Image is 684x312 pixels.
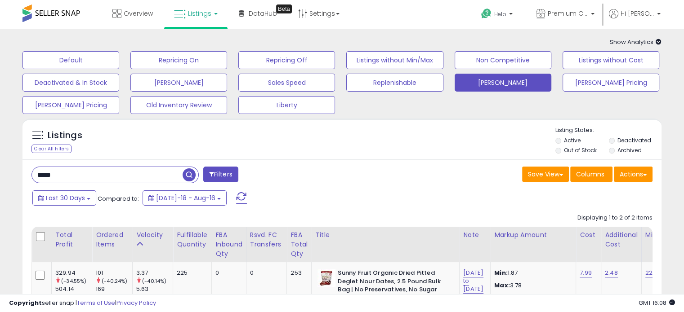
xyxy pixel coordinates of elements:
button: Sales Speed [238,74,335,92]
span: Help [494,10,506,18]
div: Markup Amount [494,230,572,240]
span: DataHub [249,9,277,18]
button: [PERSON_NAME] Pricing [22,96,119,114]
span: Hi [PERSON_NAME] [621,9,654,18]
div: Rsvd. FC Transfers [250,230,283,249]
div: 504.14 [55,285,92,293]
label: Archived [617,146,641,154]
span: Listings [188,9,211,18]
div: FBA inbound Qty [215,230,242,259]
button: [PERSON_NAME] Pricing [563,74,659,92]
span: Overview [124,9,153,18]
div: Additional Cost [605,230,638,249]
div: 169 [96,285,132,293]
button: [PERSON_NAME] [455,74,551,92]
div: 253 [291,269,304,277]
a: Privacy Policy [116,299,156,307]
a: [DATE] to [DATE] [463,268,483,294]
div: Fulfillable Quantity [177,230,208,249]
button: Filters [203,167,238,182]
strong: Min: [494,268,508,277]
span: Compared to: [98,194,139,203]
p: 1.87 [494,269,569,277]
button: Old Inventory Review [130,96,227,114]
div: seller snap | | [9,299,156,308]
p: Listing States: [555,126,662,135]
label: Active [564,136,581,144]
span: Columns [576,170,604,179]
span: Show Analytics [610,38,662,46]
div: 101 [96,269,132,277]
button: Repricing On [130,51,227,69]
strong: Copyright [9,299,42,307]
a: 7.99 [580,268,592,277]
div: Tooltip anchor [276,4,292,13]
div: Note [463,230,487,240]
a: Hi [PERSON_NAME] [609,9,661,29]
button: Listings without Cost [563,51,659,69]
button: Columns [570,167,612,182]
div: Total Profit [55,230,88,249]
button: Actions [614,167,653,182]
i: Get Help [481,8,492,19]
div: 225 [177,269,205,277]
div: Title [315,230,456,240]
button: Last 30 Days [32,190,96,206]
span: [DATE]-18 - Aug-16 [156,193,215,202]
button: Non Competitive [455,51,551,69]
span: 2025-09-16 16:08 GMT [639,299,675,307]
div: 5.63 [136,285,173,293]
small: (-40.24%) [102,277,127,285]
p: 3.78 [494,281,569,290]
div: Cost [580,230,597,240]
div: Velocity [136,230,169,240]
a: 22.75 [645,268,661,277]
a: Terms of Use [77,299,115,307]
img: 51EbXm5zuML._SL40_.jpg [317,269,335,287]
div: FBA Total Qty [291,230,308,259]
small: (-34.55%) [61,277,86,285]
span: Premium Convenience [548,9,588,18]
button: Repricing Off [238,51,335,69]
label: Deactivated [617,136,651,144]
button: Default [22,51,119,69]
span: Last 30 Days [46,193,85,202]
strong: Max: [494,281,510,290]
button: Liberty [238,96,335,114]
div: 329.94 [55,269,92,277]
button: Save View [522,167,569,182]
button: Listings without Min/Max [346,51,443,69]
button: [PERSON_NAME] [130,74,227,92]
a: Help [474,1,522,29]
button: Replenishable [346,74,443,92]
div: Ordered Items [96,230,129,249]
div: Displaying 1 to 2 of 2 items [577,214,653,222]
a: 2.48 [605,268,618,277]
div: 0 [250,269,280,277]
div: Clear All Filters [31,145,72,153]
small: (-40.14%) [142,277,166,285]
h5: Listings [48,129,82,142]
label: Out of Stock [564,146,597,154]
div: 3.37 [136,269,173,277]
div: 0 [215,269,239,277]
button: [DATE]-18 - Aug-16 [143,190,227,206]
button: Deactivated & In Stock [22,74,119,92]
